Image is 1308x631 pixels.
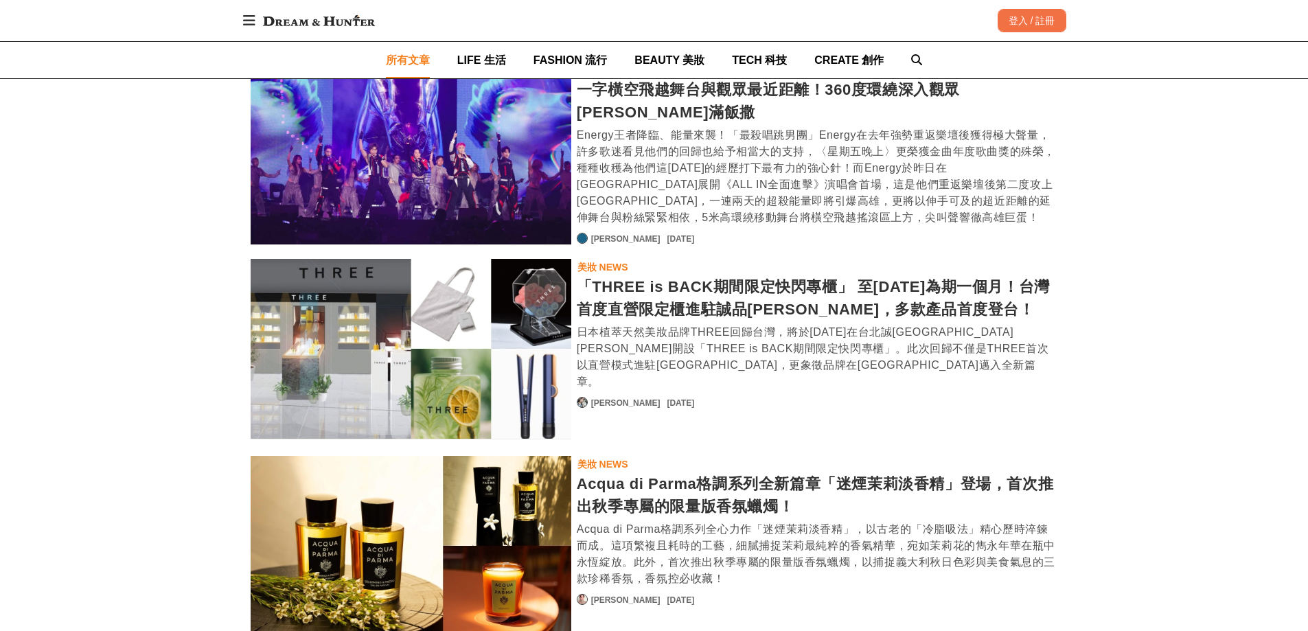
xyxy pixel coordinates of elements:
div: [DATE] [667,397,694,409]
a: BEAUTY 美妝 [634,42,704,78]
span: CREATE 創作 [814,54,884,66]
div: 「THREE is BACK期間限定快閃專櫃」 至[DATE]為期一個月！台灣首度直營限定櫃進駐誠品[PERSON_NAME]，多款產品首度登台！ [577,275,1058,321]
a: 「THREE is BACK期間限定快閃專櫃」 至2025年9月30日為期一個月！台灣首度直營限定櫃進駐誠品南西，多款產品首度登台！ [251,259,571,439]
a: Avatar [577,594,588,605]
img: Avatar [577,233,587,243]
a: [PERSON_NAME] [591,594,661,606]
img: Avatar [577,398,587,407]
a: TECH 科技 [732,42,787,78]
a: 所有文章 [386,42,430,78]
img: Avatar [577,595,587,604]
a: LIFE 生活 [457,42,506,78]
a: FASHION 流行 [533,42,608,78]
span: LIFE 生活 [457,54,506,66]
span: 所有文章 [386,54,430,66]
span: TECH 科技 [732,54,787,66]
span: FASHION 流行 [533,54,608,66]
a: [PERSON_NAME] [591,233,661,245]
div: [DATE] [667,594,694,606]
img: Dream & Hunter [256,8,382,33]
a: 美妝 NEWS [577,259,629,275]
a: Energy《ALL IN 全面進擊》高雄巨蛋開唱斥資千萬全新製作！5米高一字橫空飛越舞台與觀眾最近距離！360度環繞深入觀眾席獻滿滿飯撒 [251,39,571,245]
span: BEAUTY 美妝 [634,54,704,66]
div: Acqua di Parma格調系列全心力作「迷煙茉莉淡香精」，以古老的「冷脂吸法」精心歷時淬鍊而成。這項繁複且耗時的工藝，細膩捕捉茉莉最純粹的香氣精華，宛如茉莉花的雋永年華在瓶中永恆綻放。此外... [577,521,1058,587]
a: Acqua di Parma格調系列全新篇章「迷煙茉莉淡香精」登場，首次推出秋季專屬的限量版香氛蠟燭！Acqua di Parma格調系列全心力作「迷煙茉莉淡香精」，以古老的「冷脂吸法」精心歷時... [577,472,1058,587]
a: [PERSON_NAME] [591,397,661,409]
div: Energy《ALL IN 全面進擊》高雄巨蛋開唱斥資千萬全新製作！5米高一字橫空飛越舞台與觀眾最近距離！360度環繞深入觀眾[PERSON_NAME]滿飯撒 [577,56,1058,124]
div: Energy王者降臨、能量來襲！「最殺唱跳男團」Energy在去年強勢重返樂壇後獲得極大聲量，許多歌迷看見他們的回歸也給予相當大的支持，〈星期五晚上〉更榮獲金曲年度歌曲獎的殊榮，種種收穫為他們這... [577,127,1058,226]
div: 美妝 NEWS [577,457,628,472]
a: 美妝 NEWS [577,456,629,472]
a: Avatar [577,233,588,244]
div: 美妝 NEWS [577,260,628,275]
a: Avatar [577,397,588,408]
a: 「THREE is BACK期間限定快閃專櫃」 至[DATE]為期一個月！台灣首度直營限定櫃進駐誠品[PERSON_NAME]，多款產品首度登台！日本植萃天然美妝品牌THREE回歸台灣，將於[D... [577,275,1058,390]
a: Energy《ALL IN 全面進擊》高雄巨蛋開唱斥資千萬全新製作！5米高一字橫空飛越舞台與觀眾最近距離！360度環繞深入觀眾[PERSON_NAME]滿飯撒Energy王者降臨、能量來襲！「最... [577,56,1058,226]
div: 日本植萃天然美妝品牌THREE回歸台灣，將於[DATE]在台北誠[GEOGRAPHIC_DATA][PERSON_NAME]開設「THREE is BACK期間限定快閃專櫃」。此次回歸不僅是TH... [577,324,1058,390]
div: 登入 / 註冊 [998,9,1066,32]
div: [DATE] [667,233,694,245]
div: Acqua di Parma格調系列全新篇章「迷煙茉莉淡香精」登場，首次推出秋季專屬的限量版香氛蠟燭！ [577,472,1058,518]
a: CREATE 創作 [814,42,884,78]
